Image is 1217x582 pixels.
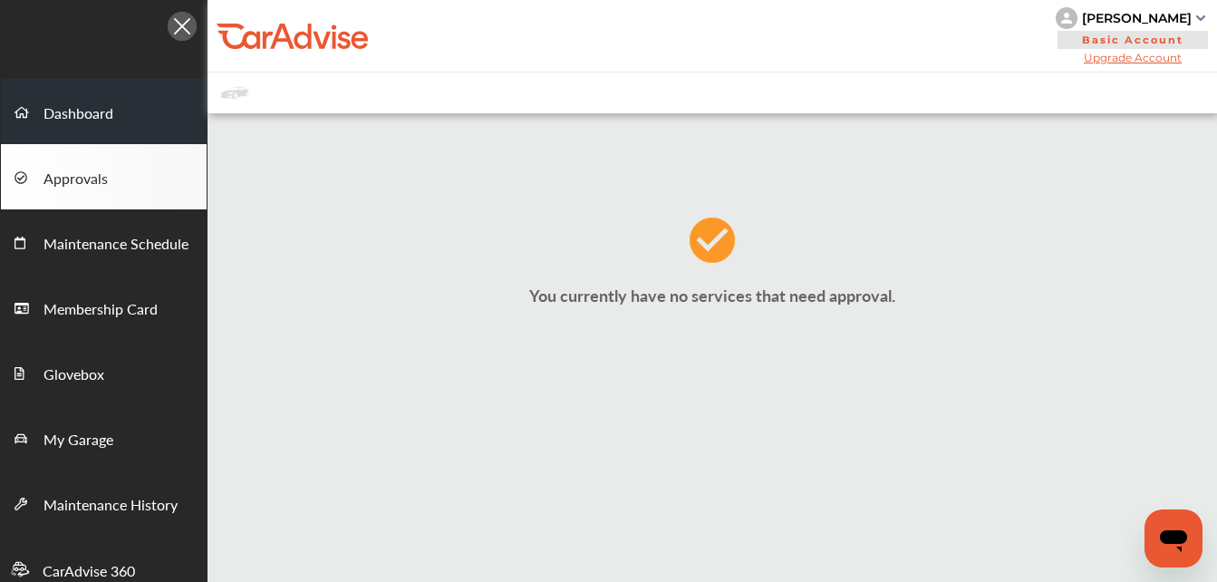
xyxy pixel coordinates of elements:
[168,12,197,41] img: Icon.5fd9dcc7.svg
[1,144,207,209] a: Approvals
[208,284,1217,306] p: You currently have no services that need approval.
[43,298,158,322] span: Membership Card
[1,470,207,536] a: Maintenance History
[1,340,207,405] a: Glovebox
[1056,51,1210,64] span: Upgrade Account
[43,364,104,387] span: Glovebox
[43,494,178,518] span: Maintenance History
[221,82,248,104] img: placeholder_car.fcab19be.svg
[43,168,108,191] span: Approvals
[1,405,207,470] a: My Garage
[1,275,207,340] a: Membership Card
[1056,7,1077,29] img: knH8PDtVvWoAbQRylUukY18CTiRevjo20fAtgn5MLBQj4uumYvk2MzTtcAIzfGAtb1XOLVMAvhLuqoNAbL4reqehy0jehNKdM...
[1058,31,1208,49] span: Basic Account
[1,79,207,144] a: Dashboard
[43,429,113,452] span: My Garage
[1,209,207,275] a: Maintenance Schedule
[1082,10,1192,26] div: [PERSON_NAME]
[1196,15,1205,21] img: sCxJUJ+qAmfqhQGDUl18vwLg4ZYJ6CxN7XmbOMBAAAAAElFTkSuQmCC
[43,233,188,257] span: Maintenance Schedule
[1145,509,1203,567] iframe: Button to launch messaging window
[43,102,113,126] span: Dashboard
